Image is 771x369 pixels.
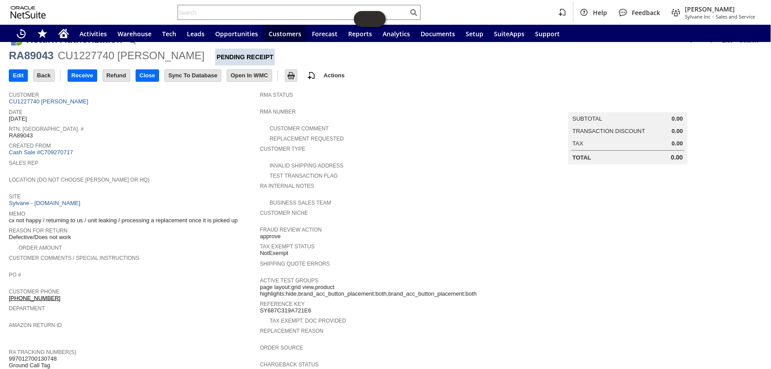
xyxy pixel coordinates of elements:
[415,25,460,42] a: Documents
[74,25,112,42] a: Activities
[312,30,338,38] span: Forecast
[685,5,755,13] span: [PERSON_NAME]
[260,250,288,257] span: NotExempt
[421,30,455,38] span: Documents
[672,140,683,147] span: 0.00
[260,301,304,307] a: Reference Key
[215,49,274,65] div: Pending Receipt
[460,25,489,42] a: Setup
[343,25,377,42] a: Reports
[9,217,238,224] span: cx not happy / returning to us / unit leaking / processing a replacement once it is picked up
[9,160,38,166] a: Sales Rep
[348,30,372,38] span: Reports
[9,126,84,132] a: Rtn. [GEOGRAPHIC_DATA]. #
[210,25,263,42] a: Opportunities
[269,30,301,38] span: Customers
[34,70,54,81] input: Back
[58,49,205,63] div: CU1227740 [PERSON_NAME]
[9,115,27,122] span: [DATE]
[260,183,314,189] a: RA Internal Notes
[260,210,308,216] a: Customer Niche
[260,233,281,240] span: approve
[80,30,107,38] span: Activities
[306,70,317,81] img: add-record.svg
[270,136,344,142] a: Replacement Requested
[354,11,386,27] iframe: Click here to launch Oracle Guided Learning Help Panel
[9,255,139,261] a: Customer Comments / Special Instructions
[260,146,305,152] a: Customer Type
[270,200,331,206] a: Business Sales Team
[260,92,293,98] a: RMA Status
[270,163,343,169] a: Invalid Shipping Address
[260,328,323,334] a: Replacement reason
[286,70,296,81] img: Print
[9,211,25,217] a: Memo
[593,8,607,17] span: Help
[260,278,318,284] a: Active Test Groups
[260,345,303,351] a: Order Source
[716,13,755,20] span: Sales and Service
[260,261,330,267] a: Shipping Quote Errors
[260,243,315,250] a: Tax Exempt Status
[370,11,386,27] span: Oracle Guided Learning Widget. To move around, please hold and drag
[215,30,258,38] span: Opportunities
[9,98,91,105] a: CU1227740 [PERSON_NAME]
[494,30,524,38] span: SuiteApps
[260,284,506,297] span: page layout:grid view,product highlights:hide,brand_acc_button_placement:both,brand_acc_button_pl...
[270,126,329,132] a: Customer Comment
[9,109,23,115] a: Date
[9,200,83,206] a: Sylvane - [DOMAIN_NAME]
[118,30,152,38] span: Warehouse
[11,25,32,42] a: Recent Records
[672,115,683,122] span: 0.00
[37,28,48,39] svg: Shortcuts
[103,70,130,81] input: Refund
[16,28,27,39] svg: Recent Records
[19,245,62,251] a: Order Amount
[632,8,660,17] span: Feedback
[9,289,59,295] a: Customer Phone
[11,6,46,19] svg: logo
[9,177,149,183] a: Location (Do Not Choose [PERSON_NAME] or HQ)
[58,28,69,39] svg: Home
[530,25,565,42] a: Support
[9,49,53,63] div: RA89043
[573,154,591,161] a: Total
[9,92,39,98] a: Customer
[187,30,205,38] span: Leads
[9,349,76,355] a: RA Tracking Number(s)
[9,234,71,241] span: Defective/Does not work
[307,25,343,42] a: Forecast
[9,70,27,81] input: Edit
[260,307,311,314] span: SY687C319A721E6
[568,98,687,112] caption: Summary
[260,227,322,233] a: Fraud Review Action
[136,70,159,81] input: Close
[408,7,419,18] svg: Search
[165,70,221,81] input: Sync To Database
[9,194,21,200] a: Site
[573,128,646,134] a: Transaction Discount
[9,322,62,328] a: Amazon Return ID
[9,143,51,149] a: Created From
[9,272,21,278] a: PO #
[227,70,272,81] input: Open In WMC
[320,72,349,79] a: Actions
[9,149,73,156] a: Cash Sale #C709270717
[68,70,97,81] input: Receive
[573,115,602,122] a: Subtotal
[535,30,560,38] span: Support
[489,25,530,42] a: SuiteApps
[260,109,296,115] a: RMA Number
[685,13,710,20] span: Sylvane Inc
[178,7,408,18] input: Search
[53,25,74,42] a: Home
[9,228,68,234] a: Reason For Return
[270,173,338,179] a: Test Transaction Flag
[383,30,410,38] span: Analytics
[9,305,45,312] a: Department
[182,25,210,42] a: Leads
[263,25,307,42] a: Customers
[377,25,415,42] a: Analytics
[270,318,346,324] a: Tax Exempt. Doc Provided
